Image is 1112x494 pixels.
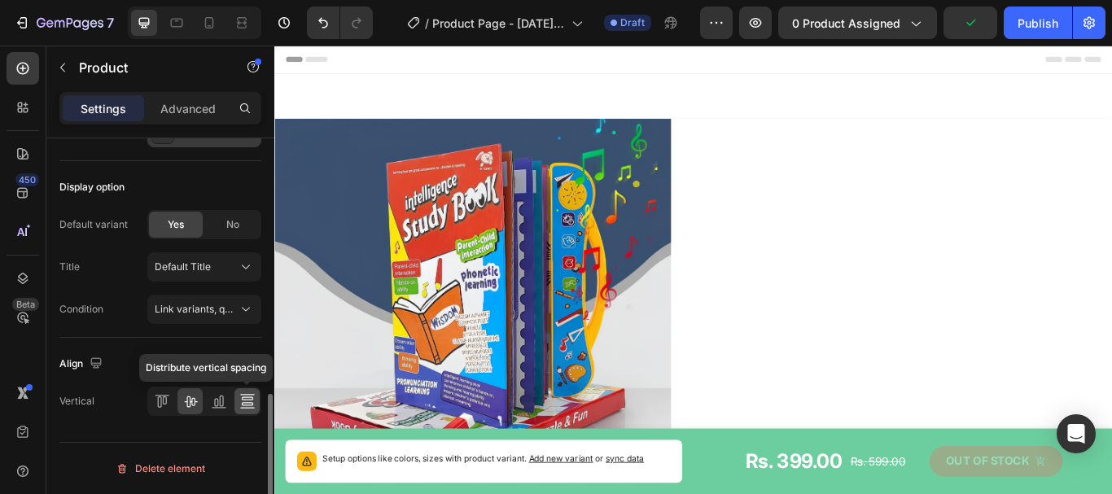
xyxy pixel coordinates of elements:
[371,475,431,487] span: or
[59,180,125,195] div: Display option
[107,13,114,33] p: 7
[778,7,937,39] button: 0 product assigned
[160,100,216,117] p: Advanced
[59,302,103,317] div: Condition
[59,394,94,409] div: Vertical
[147,252,261,282] button: Default Title
[79,58,217,77] p: Product
[168,217,184,232] span: Yes
[274,46,1112,494] iframe: Design area
[116,459,205,479] div: Delete element
[155,303,395,315] span: Link variants, quantity <br> between same products
[425,15,429,32] span: /
[155,260,211,274] span: Default Title
[226,217,239,232] span: No
[59,456,261,482] button: Delete element
[296,475,371,487] span: Add new variant
[12,298,39,311] div: Beta
[59,217,128,232] div: Default variant
[1057,414,1096,453] div: Open Intercom Messenger
[59,260,80,274] div: Title
[432,15,565,32] span: Product Page - [DATE] 12:36:11
[783,477,880,492] div: Out of stock
[307,7,373,39] div: Undo/Redo
[792,15,900,32] span: 0 product assigned
[7,7,121,39] button: 7
[620,15,645,30] span: Draft
[81,100,126,117] p: Settings
[1004,7,1072,39] button: Publish
[55,474,431,490] p: Setup options like colors, sizes with product variant.
[1018,15,1058,32] div: Publish
[15,173,39,186] div: 450
[59,353,106,375] div: Align
[386,475,431,487] span: sync data
[147,295,261,324] button: Link variants, quantity <br> between same products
